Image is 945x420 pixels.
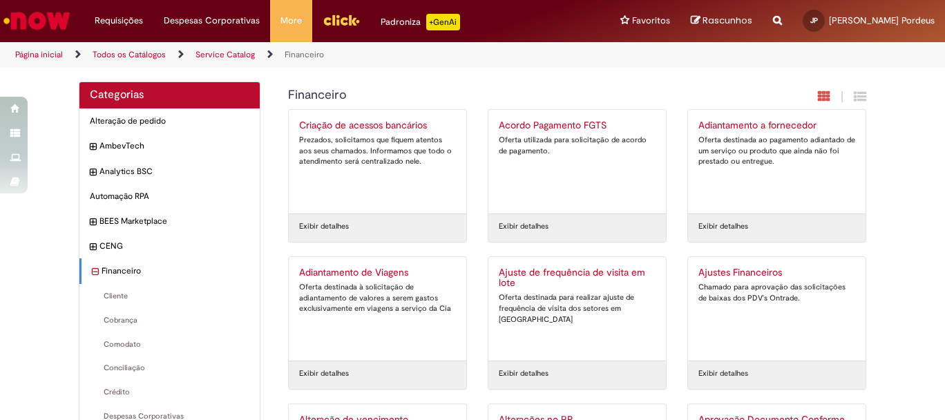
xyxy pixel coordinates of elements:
div: Oferta utilizada para solicitação de acordo de pagamento. [499,135,656,156]
a: Exibir detalhes [698,368,748,379]
a: Criação de acessos bancários Prezados, solicitamos que fiquem atentos aos seus chamados. Informam... [289,110,466,213]
h2: Adiantamento a fornecedor [698,120,855,131]
span: More [280,14,302,28]
i: expandir categoria CENG [90,240,96,254]
span: Despesas Corporativas [164,14,260,28]
div: Alteração de pedido [79,108,260,134]
span: Favoritos [632,14,670,28]
h1: {"description":null,"title":"Financeiro"} Categoria [288,88,717,102]
div: Automação RPA [79,184,260,209]
span: Analytics BSC [99,166,249,178]
h2: Criação de acessos bancários [299,120,456,131]
span: Alteração de pedido [90,115,249,127]
span: Crédito [90,387,249,398]
h2: Ajustes Financeiros [698,267,855,278]
i: recolher categoria Financeiro [92,265,98,279]
div: expandir categoria BEES Marketplace BEES Marketplace [79,209,260,234]
div: Chamado para aprovação das solicitações de baixas dos PDV's Ontrade. [698,282,855,303]
span: Requisições [95,14,143,28]
a: Exibir detalhes [698,221,748,232]
a: Exibir detalhes [499,221,548,232]
h2: Adiantamento de Viagens [299,267,456,278]
div: Oferta destinada à solicitação de adiantamento de valores a serem gastos exclusivamente em viagen... [299,282,456,314]
span: [PERSON_NAME] Pordeus [829,15,935,26]
div: Cliente [79,284,260,309]
div: Oferta destinada ao pagamento adiantado de um serviço ou produto que ainda não foi prestado ou en... [698,135,855,167]
i: expandir categoria AmbevTech [90,140,96,154]
div: Prezados, solicitamos que fiquem atentos aos seus chamados. Informamos que todo o atendimento ser... [299,135,456,167]
div: Oferta destinada para realizar ajuste de frequência de visita dos setores em [GEOGRAPHIC_DATA] [499,292,656,325]
i: Exibição de grade [854,90,866,103]
a: Página inicial [15,49,63,60]
a: Ajustes Financeiros Chamado para aprovação das solicitações de baixas dos PDV's Ontrade. [688,257,866,361]
div: Crédito [79,380,260,405]
a: Rascunhos [691,15,752,28]
a: Adiantamento de Viagens Oferta destinada à solicitação de adiantamento de valores a serem gastos ... [289,257,466,361]
img: click_logo_yellow_360x200.png [323,10,360,30]
a: Financeiro [285,49,324,60]
div: Conciliação [79,356,260,381]
ul: Trilhas de página [10,42,620,68]
span: JP [810,16,818,25]
p: +GenAi [426,14,460,30]
a: Todos os Catálogos [93,49,166,60]
div: Cobrança [79,308,260,333]
div: recolher categoria Financeiro Financeiro [79,258,260,284]
a: Exibir detalhes [499,368,548,379]
a: Ajuste de frequência de visita em lote Oferta destinada para realizar ajuste de frequência de vis... [488,257,666,361]
span: | [841,89,843,105]
span: CENG [99,240,249,252]
div: expandir categoria CENG CENG [79,233,260,259]
span: Cobrança [90,315,249,326]
span: Comodato [90,339,249,350]
a: Exibir detalhes [299,221,349,232]
span: Cliente [90,291,249,302]
div: Padroniza [381,14,460,30]
i: Exibição em cartão [818,90,830,103]
h2: Ajuste de frequência de visita em lote [499,267,656,289]
span: Financeiro [102,265,249,277]
i: expandir categoria BEES Marketplace [90,216,96,229]
span: BEES Marketplace [99,216,249,227]
span: Conciliação [90,363,249,374]
div: expandir categoria Analytics BSC Analytics BSC [79,159,260,184]
i: expandir categoria Analytics BSC [90,166,96,180]
h2: Categorias [90,89,249,102]
a: Adiantamento a fornecedor Oferta destinada ao pagamento adiantado de um serviço ou produto que ai... [688,110,866,213]
span: Automação RPA [90,191,249,202]
a: Exibir detalhes [299,368,349,379]
h2: Acordo Pagamento FGTS [499,120,656,131]
span: AmbevTech [99,140,249,152]
a: Acordo Pagamento FGTS Oferta utilizada para solicitação de acordo de pagamento. [488,110,666,213]
span: Rascunhos [703,14,752,27]
div: Comodato [79,332,260,357]
a: Service Catalog [195,49,255,60]
img: ServiceNow [1,7,73,35]
div: expandir categoria AmbevTech AmbevTech [79,133,260,159]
